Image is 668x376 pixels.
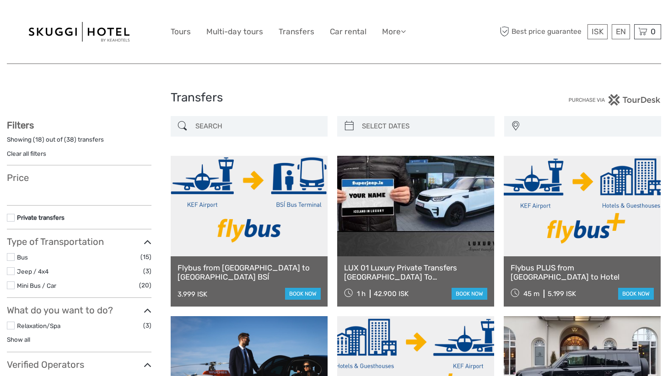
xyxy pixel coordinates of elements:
a: Tours [171,25,191,38]
a: Jeep / 4x4 [17,268,48,275]
a: Private transfers [17,214,65,221]
input: SELECT DATES [358,118,490,134]
span: 1 h [357,290,366,298]
a: book now [618,288,654,300]
span: (3) [143,320,151,331]
span: 45 m [523,290,539,298]
div: 5.199 ISK [548,290,576,298]
a: book now [285,288,321,300]
h3: What do you want to do? [7,305,151,316]
div: Showing ( ) out of ( ) transfers [7,135,151,149]
a: Flybus from [GEOGRAPHIC_DATA] to [GEOGRAPHIC_DATA] BSÍ [178,263,321,282]
span: ISK [592,27,603,36]
div: EN [612,24,630,39]
span: 0 [649,27,657,36]
span: Best price guarantee [498,24,586,39]
a: More [382,25,406,38]
input: SEARCH [192,118,323,134]
div: 3.999 ISK [178,290,207,298]
a: Bus [17,254,28,261]
a: Multi-day tours [206,25,263,38]
a: Car rental [330,25,366,38]
img: PurchaseViaTourDesk.png [568,94,661,106]
label: 38 [66,135,74,144]
h1: Transfers [171,90,498,105]
img: 99-664e38a9-d6be-41bb-8ec6-841708cbc997_logo_big.jpg [29,22,129,42]
div: 42.900 ISK [374,290,409,298]
span: (3) [143,266,151,276]
a: Transfers [279,25,314,38]
span: (15) [140,252,151,262]
strong: Filters [7,120,34,131]
a: Relaxation/Spa [17,322,60,329]
h3: Type of Transportation [7,236,151,247]
a: Clear all filters [7,150,46,157]
h3: Verified Operators [7,359,151,370]
a: Show all [7,336,30,343]
a: LUX 01 Luxury Private Transfers [GEOGRAPHIC_DATA] To [GEOGRAPHIC_DATA] [344,263,487,282]
a: book now [452,288,487,300]
a: Flybus PLUS from [GEOGRAPHIC_DATA] to Hotel [511,263,654,282]
a: Mini Bus / Car [17,282,56,289]
h3: Price [7,172,151,183]
span: (20) [139,280,151,291]
label: 18 [35,135,42,144]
